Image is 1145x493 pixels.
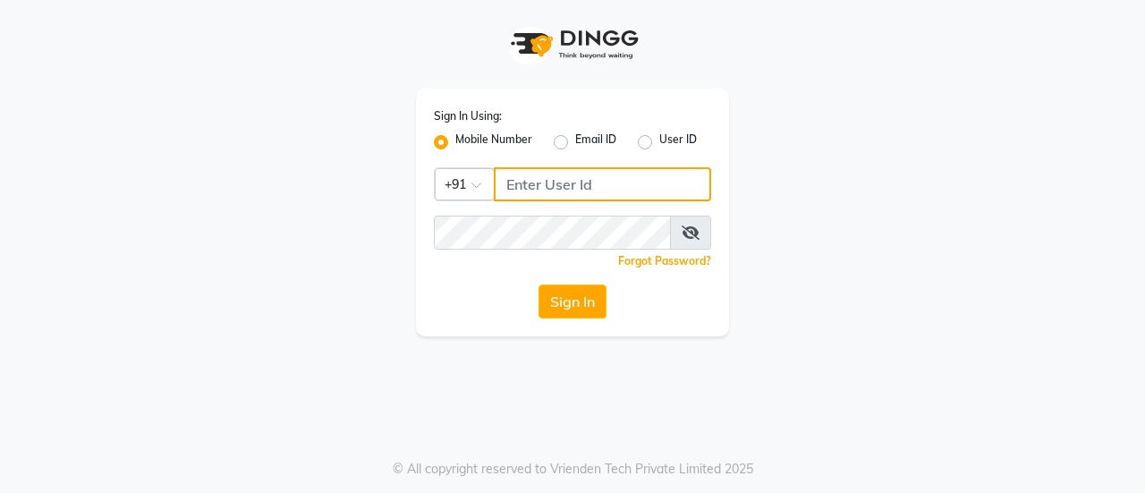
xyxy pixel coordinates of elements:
[575,132,616,153] label: Email ID
[434,108,502,124] label: Sign In Using:
[434,216,671,250] input: Username
[539,285,606,319] button: Sign In
[618,254,711,268] a: Forgot Password?
[659,132,697,153] label: User ID
[455,132,532,153] label: Mobile Number
[501,18,644,71] img: logo1.svg
[494,167,711,201] input: Username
